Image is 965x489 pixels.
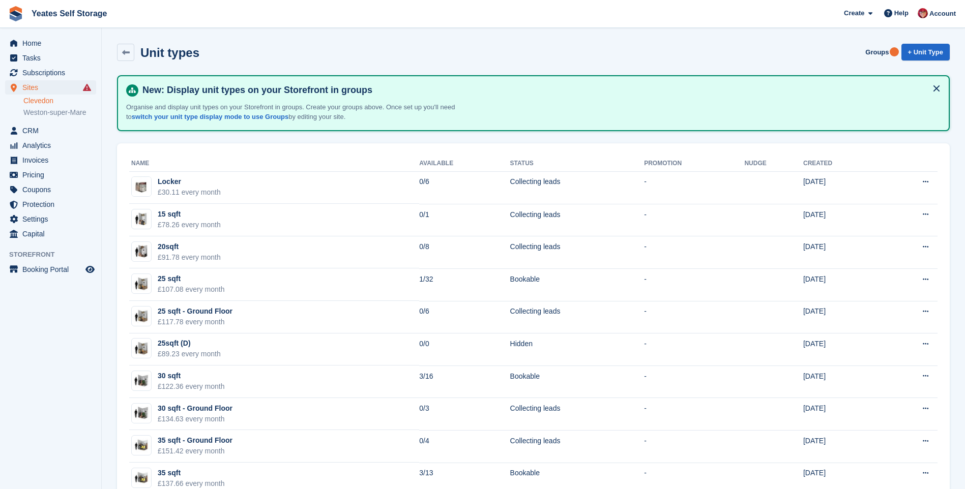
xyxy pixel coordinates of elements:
[158,349,221,359] div: £89.23 every month
[510,398,645,431] td: Collecting leads
[929,9,956,19] span: Account
[22,51,83,65] span: Tasks
[22,227,83,241] span: Capital
[9,250,101,260] span: Storefront
[419,171,510,204] td: 0/6
[803,365,881,398] td: [DATE]
[132,113,288,120] a: switch your unit type display mode to use Groups
[158,317,232,327] div: £117.78 every month
[844,8,864,18] span: Create
[890,47,899,56] div: Tooltip anchor
[5,227,96,241] a: menu
[5,51,96,65] a: menu
[803,333,881,366] td: [DATE]
[803,268,881,301] td: [DATE]
[22,36,83,50] span: Home
[132,244,151,259] img: 20-sqft-unit.jpg
[744,156,803,172] th: Nudge
[510,236,645,269] td: Collecting leads
[132,309,151,324] img: 25-sqft-unit.jpg
[22,66,83,80] span: Subscriptions
[23,96,96,106] a: Clevedon
[5,168,96,182] a: menu
[419,398,510,431] td: 0/3
[644,236,744,269] td: -
[83,83,91,91] i: Smart entry sync failures have occurred
[644,156,744,172] th: Promotion
[419,333,510,366] td: 0/0
[126,102,482,122] p: Organise and display unit types on your Storefront in groups. Create your groups above. Once set ...
[644,430,744,463] td: -
[803,204,881,236] td: [DATE]
[644,333,744,366] td: -
[158,446,232,456] div: £151.42 every month
[132,212,151,227] img: 15-sqft-unit.jpg
[644,268,744,301] td: -
[132,471,151,485] img: 35-sqft-unit.jpg
[22,124,83,138] span: CRM
[419,204,510,236] td: 0/1
[132,406,151,420] img: 30-sqft-unit.jpg
[419,430,510,463] td: 0/4
[27,5,111,22] a: Yeates Self Storage
[803,398,881,431] td: [DATE]
[22,153,83,167] span: Invoices
[5,212,96,226] a: menu
[644,398,744,431] td: -
[419,268,510,301] td: 1/32
[158,403,232,414] div: 30 sqft - Ground Floor
[5,138,96,152] a: menu
[419,365,510,398] td: 3/16
[22,80,83,95] span: Sites
[419,236,510,269] td: 0/8
[158,284,225,295] div: £107.08 every month
[22,182,83,197] span: Coupons
[158,187,221,198] div: £30.11 every month
[5,197,96,211] a: menu
[158,241,221,252] div: 20sqft
[158,273,225,284] div: 25 sqft
[419,301,510,333] td: 0/6
[5,124,96,138] a: menu
[158,220,221,230] div: £78.26 every month
[158,338,221,349] div: 25sqft (D)
[129,156,419,172] th: Name
[5,262,96,277] a: menu
[644,301,744,333] td: -
[803,171,881,204] td: [DATE]
[158,435,232,446] div: 35 sqft - Ground Floor
[158,209,221,220] div: 15 sqft
[803,301,881,333] td: [DATE]
[510,333,645,366] td: Hidden
[158,381,225,392] div: £122.36 every month
[5,153,96,167] a: menu
[510,301,645,333] td: Collecting leads
[510,156,645,172] th: Status
[158,414,232,424] div: £134.63 every month
[132,374,151,388] img: 30-sqft-unit.jpg
[158,176,221,187] div: Locker
[5,66,96,80] a: menu
[510,204,645,236] td: Collecting leads
[901,44,950,60] a: + Unit Type
[158,252,221,263] div: £91.78 every month
[510,430,645,463] td: Collecting leads
[132,438,151,453] img: 35-sqft-unit.jpg
[158,371,225,381] div: 30 sqft
[132,177,151,196] img: Locker%20Small%20-%20Plain.jpg
[803,430,881,463] td: [DATE]
[5,36,96,50] a: menu
[510,365,645,398] td: Bookable
[22,168,83,182] span: Pricing
[803,156,881,172] th: Created
[803,236,881,269] td: [DATE]
[132,341,151,356] img: 25-sqft-unit.jpg
[644,365,744,398] td: -
[918,8,928,18] img: Wendie Tanner
[5,80,96,95] a: menu
[158,478,225,489] div: £137.66 every month
[419,156,510,172] th: Available
[22,197,83,211] span: Protection
[22,138,83,152] span: Analytics
[861,44,893,60] a: Groups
